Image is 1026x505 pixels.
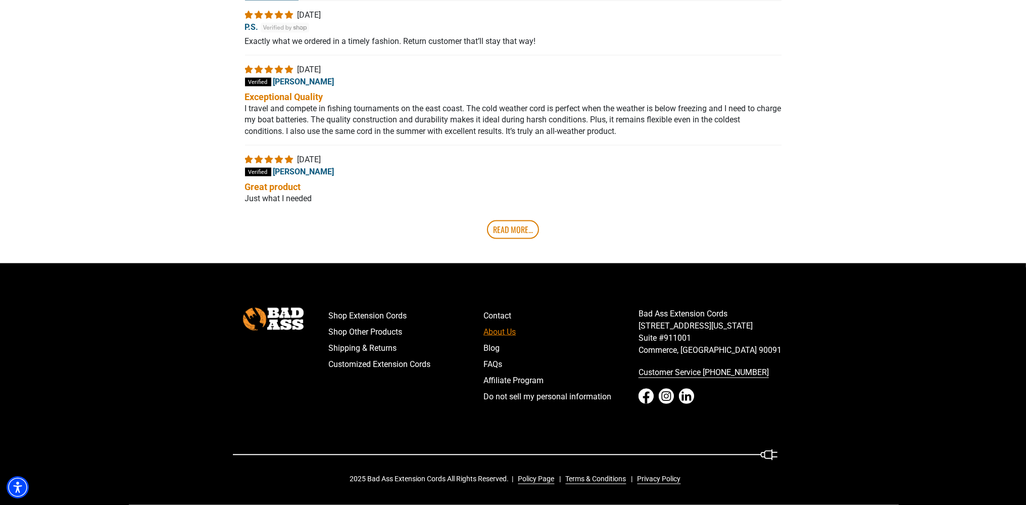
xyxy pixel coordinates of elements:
[329,356,484,373] a: Customized Extension Cords
[639,389,654,404] a: Facebook - open in a new tab
[679,389,694,404] a: LinkedIn - open in a new tab
[483,389,639,405] a: Do not sell my personal information
[245,22,259,32] span: P.S.
[243,308,304,331] img: Bad Ass Extension Cords
[245,103,781,137] p: I travel and compete in fishing tournaments on the east coast. The cold weather cord is perfect w...
[639,308,794,356] p: Bad Ass Extension Cords [STREET_ADDRESS][US_STATE] Suite #911001 Commerce, [GEOGRAPHIC_DATA] 90091
[7,476,29,498] div: Accessibility Menu
[245,65,296,74] span: 5 star review
[298,65,321,74] span: [DATE]
[483,308,639,324] a: Contact
[329,340,484,356] a: Shipping & Returns
[350,474,688,484] div: 2025 Bad Ass Extension Cords All Rights Reserved.
[639,364,794,381] a: call 833-674-1699
[245,90,781,103] b: Exceptional Quality
[483,340,639,356] a: Blog
[298,10,321,20] span: [DATE]
[245,180,781,193] b: Great product
[245,36,781,47] p: Exactly what we ordered in a timely fashion. Return customer that’ll stay that way!
[483,324,639,340] a: About Us
[483,356,639,373] a: FAQs
[273,77,334,86] span: [PERSON_NAME]
[245,193,781,204] p: Just what I needed
[298,155,321,164] span: [DATE]
[562,474,626,484] a: Terms & Conditions
[487,220,539,239] a: Read More...
[659,389,674,404] a: Instagram - open in a new tab
[261,23,310,33] img: Verified by Shop
[633,474,681,484] a: Privacy Policy
[329,324,484,340] a: Shop Other Products
[483,373,639,389] a: Affiliate Program
[514,474,555,484] a: Policy Page
[245,10,296,20] span: 5 star review
[329,308,484,324] a: Shop Extension Cords
[273,167,334,176] span: [PERSON_NAME]
[245,155,296,164] span: 5 star review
